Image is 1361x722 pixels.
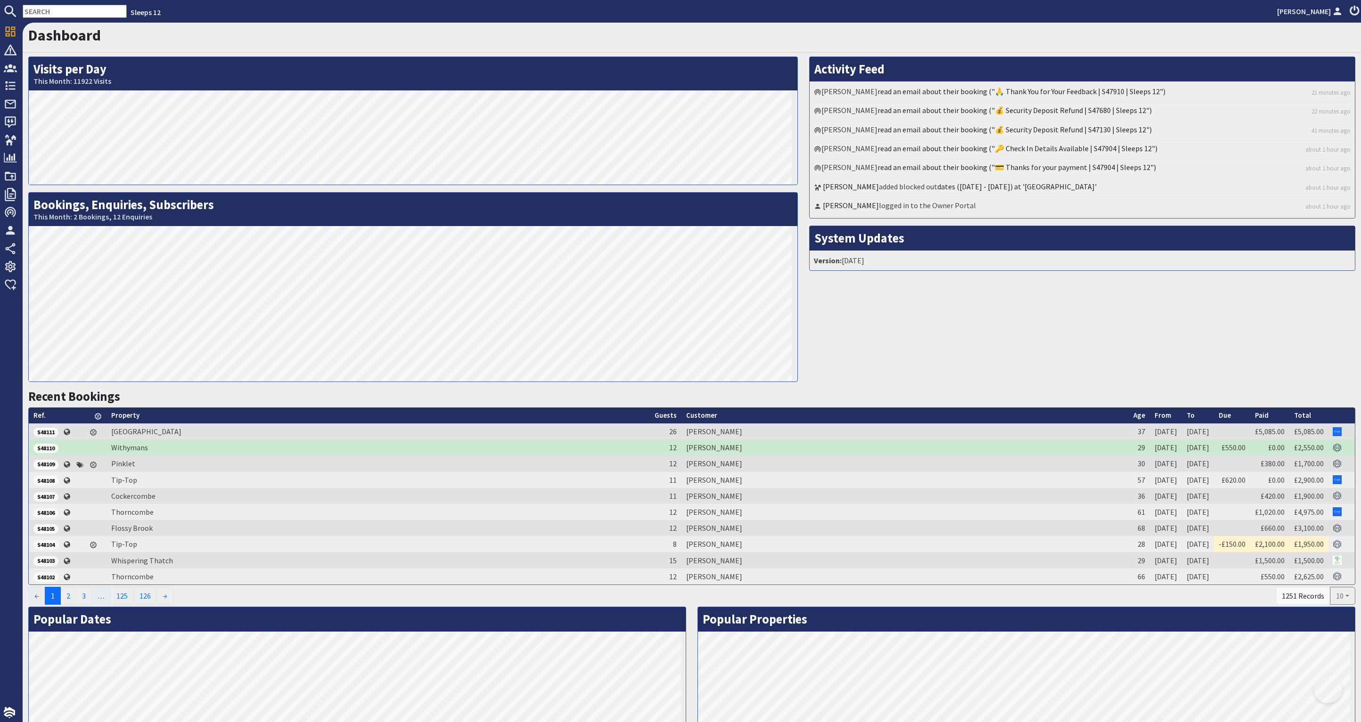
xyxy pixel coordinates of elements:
a: S48103 [33,555,58,565]
td: [DATE] [1182,520,1214,536]
a: 22 minutes ago [1312,107,1351,116]
span: S48109 [33,460,58,469]
img: Referer: Sleeps 12 [1333,572,1342,581]
iframe: Toggle Customer Support [1314,675,1342,703]
td: [PERSON_NAME] [681,568,1129,584]
a: about 1 hour ago [1305,202,1351,211]
a: £5,085.00 [1255,427,1285,436]
a: read an email about their booking ("🔑 Check In Details Available | S47904 | Sleeps 12") [877,144,1157,153]
a: dates ([DATE] - [DATE]) at '[GEOGRAPHIC_DATA]' [937,182,1097,191]
a: Cockercombe [111,491,156,501]
strong: Version: [814,256,842,265]
a: S48111 [33,427,58,436]
td: [PERSON_NAME] [681,552,1129,568]
span: S48103 [33,556,58,566]
span: S48102 [33,572,58,582]
a: S48109 [33,459,58,468]
span: 12 [669,572,677,581]
li: [DATE] [812,253,1353,268]
a: £2,100.00 [1255,539,1285,549]
td: [DATE] [1150,439,1182,455]
a: read an email about their booking ("🙏 Thank You for Your Feedback | S47910 | Sleeps 12") [877,87,1165,96]
a: Customer [686,411,717,420]
td: [PERSON_NAME] [681,455,1129,471]
a: £1,950.00 [1294,539,1324,549]
td: 57 [1129,472,1150,488]
a: £660.00 [1261,523,1285,533]
a: £0.00 [1268,475,1285,485]
a: Dashboard [28,26,101,45]
td: [PERSON_NAME] [681,423,1129,439]
a: Tip-Top [111,475,137,485]
td: [PERSON_NAME] [681,488,1129,504]
a: Activity Feed [814,61,885,77]
a: read an email about their booking ("💰 Security Deposit Refund | S47680 | Sleeps 12") [877,105,1152,115]
img: staytech_i_w-64f4e8e9ee0a9c174fd5317b4b171b261742d2d393467e5bdba4413f4f884c10.svg [4,707,15,718]
a: Pinklet [111,459,135,468]
th: Due [1214,408,1250,423]
img: Referer: Sleeps 12 [1333,524,1342,533]
li: added blocked out [812,179,1353,198]
td: [PERSON_NAME] [681,504,1129,520]
a: Thorncombe [111,572,154,581]
a: Paid [1255,411,1269,420]
td: 28 [1129,536,1150,552]
a: £550.00 [1222,443,1246,452]
a: 126 [133,587,157,605]
td: [PERSON_NAME] [681,520,1129,536]
img: Referer: Sleeps 12 [1333,459,1342,468]
a: £2,625.00 [1294,572,1324,581]
a: [PERSON_NAME] [823,201,879,210]
a: S48102 [33,572,58,581]
span: 1 [45,587,61,605]
a: Whispering Thatch [111,556,173,565]
a: £620.00 [1222,475,1246,485]
a: From [1155,411,1171,420]
a: S48110 [33,443,58,452]
td: [PERSON_NAME] [681,536,1129,552]
a: £550.00 [1261,572,1285,581]
img: Referer: Simply Owners [1333,556,1342,565]
button: 10 [1330,587,1355,605]
td: [DATE] [1182,423,1214,439]
small: This Month: 11922 Visits [33,77,793,86]
span: 12 [669,523,677,533]
td: [DATE] [1150,472,1182,488]
a: £420.00 [1261,491,1285,501]
a: £380.00 [1261,459,1285,468]
li: [PERSON_NAME] [812,84,1353,103]
a: Ref. [33,411,46,420]
li: [PERSON_NAME] [812,141,1353,160]
a: 21 minutes ago [1312,88,1351,97]
a: £2,900.00 [1294,475,1324,485]
a: read an email about their booking ("💰 Security Deposit Refund | S47130 | Sleeps 12") [877,125,1152,134]
span: S48108 [33,476,58,485]
td: [DATE] [1150,455,1182,471]
span: 12 [669,443,677,452]
a: about 1 hour ago [1305,183,1351,192]
td: [DATE] [1150,520,1182,536]
a: Guests [655,411,677,420]
span: 11 [669,491,677,501]
span: 26 [669,427,677,436]
img: Referer: Sleeps 12 [1333,443,1342,452]
h2: Bookings, Enquiries, Subscribers [29,193,797,226]
td: [DATE] [1150,488,1182,504]
td: [PERSON_NAME] [681,439,1129,455]
td: [DATE] [1182,568,1214,584]
a: about 1 hour ago [1305,164,1351,173]
a: Property [111,411,139,420]
a: £5,085.00 [1294,427,1324,436]
td: [DATE] [1150,536,1182,552]
a: Tip-Top [111,539,137,549]
h2: Popular Properties [698,607,1355,632]
a: £1,900.00 [1294,491,1324,501]
li: logged in to the Owner Portal [812,198,1353,216]
li: [PERSON_NAME] [812,103,1353,122]
h2: Popular Dates [29,607,686,632]
img: Referer: Google [1333,507,1342,516]
a: S48107 [33,491,58,501]
td: [DATE] [1182,439,1214,455]
a: £1,020.00 [1255,507,1285,517]
a: £1,500.00 [1294,556,1324,565]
